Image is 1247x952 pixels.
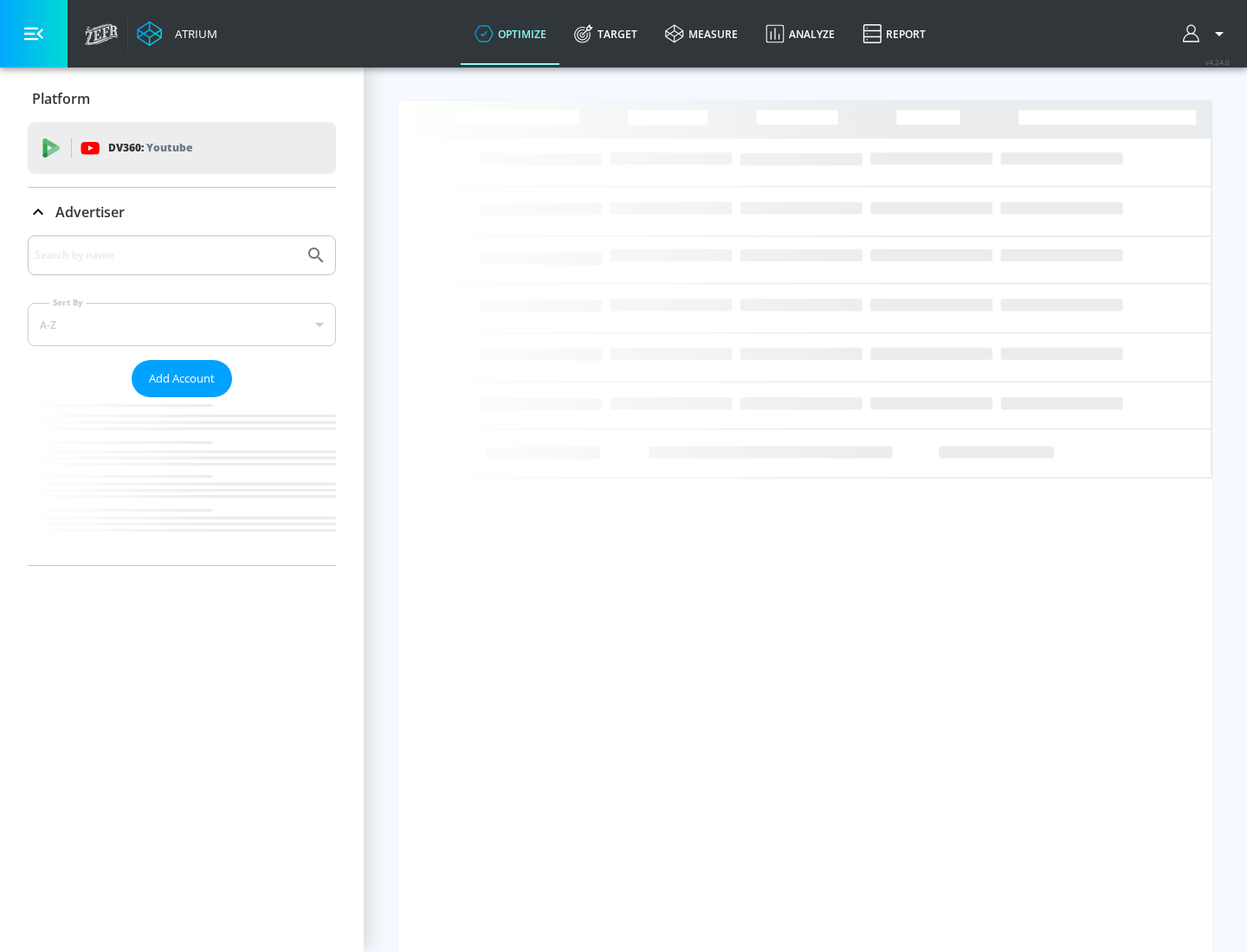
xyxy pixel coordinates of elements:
[168,26,217,42] div: Atrium
[28,397,336,565] nav: list of Advertiser
[149,369,215,389] span: Add Account
[137,21,217,47] a: Atrium
[560,3,651,65] a: Target
[108,138,192,158] p: DV360:
[752,3,849,65] a: Analyze
[146,138,192,157] p: Youtube
[55,203,125,222] p: Advertiser
[1205,57,1230,67] span: v 4.24.0
[49,297,87,308] label: Sort By
[35,244,297,267] input: Search by name
[32,89,90,108] p: Platform
[651,3,752,65] a: measure
[28,74,336,123] div: Platform
[132,360,232,397] button: Add Account
[28,235,336,565] div: Advertiser
[28,122,336,174] div: DV360: Youtube
[461,3,560,65] a: optimize
[28,303,336,346] div: A-Z
[849,3,940,65] a: Report
[28,188,336,236] div: Advertiser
